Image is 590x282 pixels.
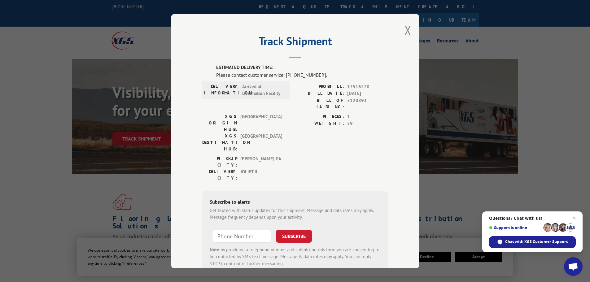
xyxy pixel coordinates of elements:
div: Please contact customer service: [PHONE_NUMBER]. [216,71,388,78]
span: [GEOGRAPHIC_DATA] [240,113,282,132]
button: SUBSCRIBE [276,229,312,242]
strong: Note: [210,246,221,252]
span: 1 [347,113,388,120]
label: XGS ORIGIN HUB: [202,113,237,132]
span: [GEOGRAPHIC_DATA] [240,132,282,152]
span: Chat with XGS Customer Support [489,236,576,248]
label: PROBILL: [295,83,344,90]
label: DELIVERY INFORMATION: [204,83,239,97]
span: JOLIET , IL [240,168,282,181]
a: Open chat [564,257,583,276]
span: 59 [347,120,388,127]
label: BILL OF LADING: [295,97,344,110]
label: WEIGHT: [295,120,344,127]
label: XGS DESTINATION HUB: [202,132,237,152]
span: 5120893 [347,97,388,110]
span: Arrived at Destination Facility [242,83,284,97]
div: Get texted with status updates for this shipment. Message and data rates may apply. Message frequ... [210,207,381,221]
label: ESTIMATED DELIVERY TIME: [216,64,388,71]
h2: Track Shipment [202,37,388,49]
span: [DATE] [347,90,388,97]
div: by providing a telephone number and submitting this form you are consenting to be contacted by SM... [210,246,381,267]
span: Chat with XGS Customer Support [505,239,568,245]
label: PICKUP CITY: [202,155,237,168]
button: Close modal [404,22,411,38]
span: 17516270 [347,83,388,90]
div: Subscribe to alerts [210,198,381,207]
input: Phone Number [212,229,271,242]
label: PIECES: [295,113,344,120]
span: [PERSON_NAME] , GA [240,155,282,168]
label: DELIVERY CITY: [202,168,237,181]
span: Support is online [489,225,541,230]
span: Questions? Chat with us! [489,216,576,221]
label: BILL DATE: [295,90,344,97]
